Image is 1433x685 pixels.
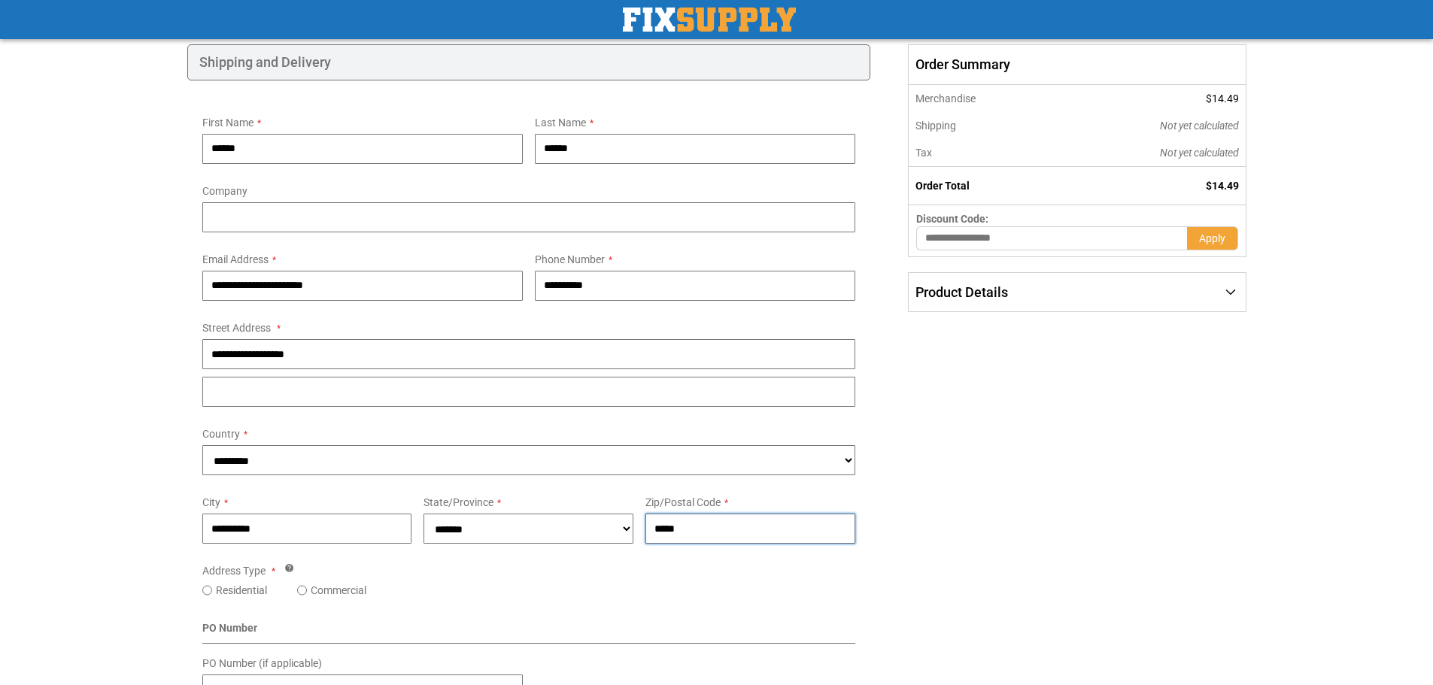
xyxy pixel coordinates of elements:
th: Merchandise [909,85,1058,112]
span: Address Type [202,565,266,577]
a: store logo [623,8,796,32]
span: Country [202,428,240,440]
span: PO Number (if applicable) [202,657,322,669]
span: Company [202,185,247,197]
span: $14.49 [1206,180,1239,192]
span: Not yet calculated [1160,147,1239,159]
span: Zip/Postal Code [645,496,721,508]
span: Order Summary [908,44,1246,85]
span: Shipping [915,120,956,132]
th: Tax [909,139,1058,167]
span: State/Province [424,496,493,508]
span: City [202,496,220,508]
span: Apply [1199,232,1225,244]
button: Apply [1187,226,1238,250]
span: Not yet calculated [1160,120,1239,132]
span: First Name [202,117,254,129]
span: Discount Code: [916,213,988,225]
span: Street Address [202,322,271,334]
span: $14.49 [1206,92,1239,105]
span: Phone Number [535,253,605,265]
span: Product Details [915,284,1008,300]
label: Residential [216,583,267,598]
img: Fix Industrial Supply [623,8,796,32]
strong: Order Total [915,180,970,192]
div: PO Number [202,620,856,644]
span: Email Address [202,253,269,265]
div: Shipping and Delivery [187,44,871,80]
label: Commercial [311,583,366,598]
span: Last Name [535,117,586,129]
